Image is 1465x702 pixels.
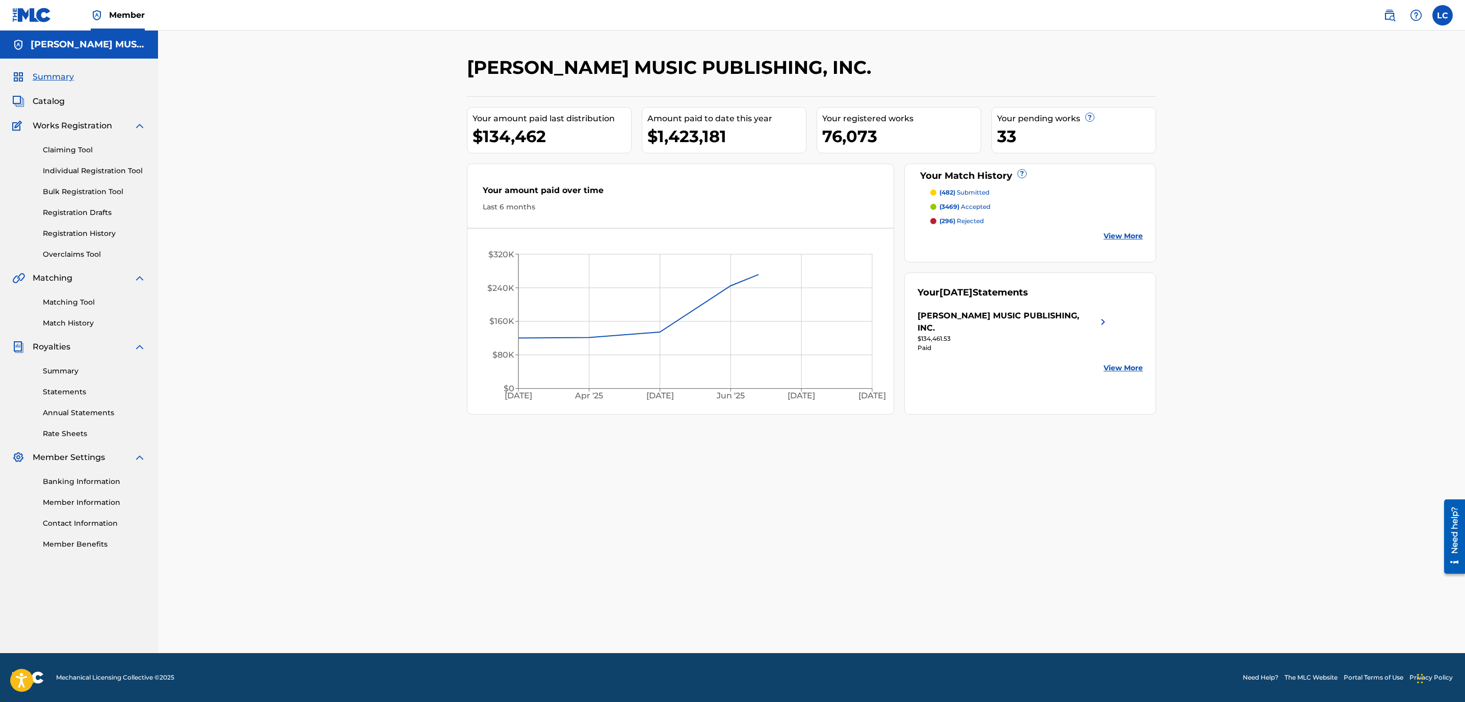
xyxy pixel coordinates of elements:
[43,145,146,155] a: Claiming Tool
[489,316,514,326] tspan: $160K
[467,56,876,79] h2: [PERSON_NAME] MUSIC PUBLISHING, INC.
[788,391,815,400] tspan: [DATE]
[1436,496,1465,578] iframe: Resource Center
[1243,673,1278,682] a: Need Help?
[33,272,72,284] span: Matching
[91,9,103,21] img: Top Rightsholder
[473,125,631,148] div: $134,462
[918,310,1097,334] div: [PERSON_NAME] MUSIC PUBLISHING, INC.
[930,188,1143,197] a: (482) submitted
[43,387,146,397] a: Statements
[939,188,989,197] p: submitted
[56,673,174,682] span: Mechanical Licensing Collective © 2025
[473,113,631,125] div: Your amount paid last distribution
[134,341,146,353] img: expand
[1406,5,1426,25] div: Help
[716,391,745,400] tspan: Jun '25
[492,350,514,360] tspan: $80K
[647,125,806,148] div: $1,423,181
[12,8,51,22] img: MLC Logo
[647,113,806,125] div: Amount paid to date this year
[1086,113,1094,121] span: ?
[12,671,44,684] img: logo
[43,497,146,508] a: Member Information
[33,120,112,132] span: Works Registration
[939,202,990,211] p: accepted
[43,428,146,439] a: Rate Sheets
[134,272,146,284] img: expand
[43,186,146,197] a: Bulk Registration Tool
[43,518,146,529] a: Contact Information
[1018,170,1026,178] span: ?
[31,39,146,50] h5: MAXIMO AGUIRRE MUSIC PUBLISHING, INC.
[1383,9,1396,21] img: search
[930,217,1143,226] a: (296) rejected
[43,408,146,418] a: Annual Statements
[918,169,1143,183] div: Your Match History
[1417,663,1423,694] div: Drag
[134,120,146,132] img: expand
[939,188,955,196] span: (482)
[997,113,1156,125] div: Your pending works
[43,166,146,176] a: Individual Registration Tool
[918,334,1109,343] div: $134,461.53
[43,249,146,260] a: Overclaims Tool
[1409,673,1453,682] a: Privacy Policy
[109,9,145,21] span: Member
[822,113,981,125] div: Your registered works
[43,539,146,550] a: Member Benefits
[997,125,1156,148] div: 33
[646,391,674,400] tspan: [DATE]
[33,71,74,83] span: Summary
[918,343,1109,353] div: Paid
[930,202,1143,211] a: (3469) accepted
[483,184,878,202] div: Your amount paid over time
[43,318,146,329] a: Match History
[12,95,24,107] img: Catalog
[488,250,514,259] tspan: $320K
[43,228,146,239] a: Registration History
[1285,673,1338,682] a: The MLC Website
[487,283,514,293] tspan: $240K
[43,297,146,308] a: Matching Tool
[939,203,959,210] span: (3469)
[1344,673,1403,682] a: Portal Terms of Use
[939,287,973,298] span: [DATE]
[43,476,146,487] a: Banking Information
[1104,231,1143,241] a: View More
[1432,5,1453,25] div: User Menu
[483,202,878,212] div: Last 6 months
[12,120,25,132] img: Works Registration
[1104,363,1143,373] a: View More
[43,207,146,218] a: Registration Drafts
[939,217,984,226] p: rejected
[939,217,955,225] span: (296)
[1097,310,1109,334] img: right chevron icon
[33,451,105,464] span: Member Settings
[504,384,514,393] tspan: $0
[1410,9,1422,21] img: help
[918,286,1028,300] div: Your Statements
[12,71,24,83] img: Summary
[33,95,65,107] span: Catalog
[12,39,24,51] img: Accounts
[43,366,146,376] a: Summary
[12,451,24,464] img: Member Settings
[822,125,981,148] div: 76,073
[1379,5,1400,25] a: Public Search
[858,391,886,400] tspan: [DATE]
[33,341,70,353] span: Royalties
[12,71,74,83] a: SummarySummary
[505,391,532,400] tspan: [DATE]
[12,272,25,284] img: Matching
[12,341,24,353] img: Royalties
[1414,653,1465,702] iframe: Chat Widget
[574,391,603,400] tspan: Apr '25
[918,310,1109,353] a: [PERSON_NAME] MUSIC PUBLISHING, INC.right chevron icon$134,461.53Paid
[12,95,65,107] a: CatalogCatalog
[134,451,146,464] img: expand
